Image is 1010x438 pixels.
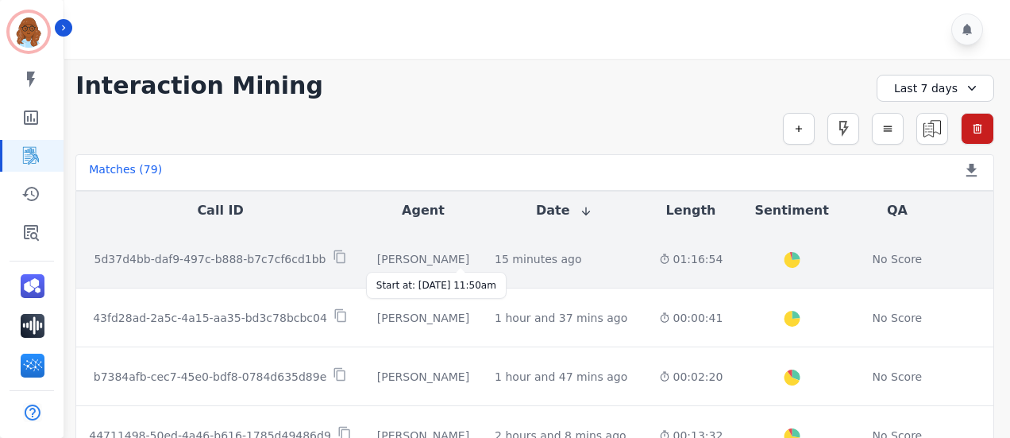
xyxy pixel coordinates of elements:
p: 5d37d4bb-daf9-497c-b888-b7c7cf6cd1bb [94,251,326,267]
div: No Score [873,251,923,267]
div: Start at: [DATE] 11:50am [376,279,496,292]
button: QA [887,201,908,220]
div: Last 7 days [877,75,994,102]
p: b7384afb-cec7-45e0-bdf8-0784d635d89e [94,369,327,385]
button: Sentiment [754,201,828,220]
div: 01:16:54 [659,251,723,267]
button: Length [665,201,715,220]
div: 1 hour and 37 mins ago [495,310,627,326]
div: 1 hour and 47 mins ago [495,369,627,385]
div: 00:02:20 [659,369,723,385]
button: Call ID [197,201,243,220]
div: Matches ( 79 ) [89,161,162,184]
h1: Interaction Mining [75,72,323,100]
div: [PERSON_NAME] [377,369,469,385]
div: No Score [873,310,923,326]
button: Agent [402,201,445,220]
div: 15 minutes ago [495,251,581,267]
div: [PERSON_NAME] [377,310,469,326]
div: No Score [873,369,923,385]
p: 43fd28ad-2a5c-4a15-aa35-bd3c78bcbc04 [93,310,327,326]
img: Bordered avatar [10,13,48,51]
button: Date [536,201,592,220]
div: 00:00:41 [659,310,723,326]
div: [PERSON_NAME] [377,251,469,267]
